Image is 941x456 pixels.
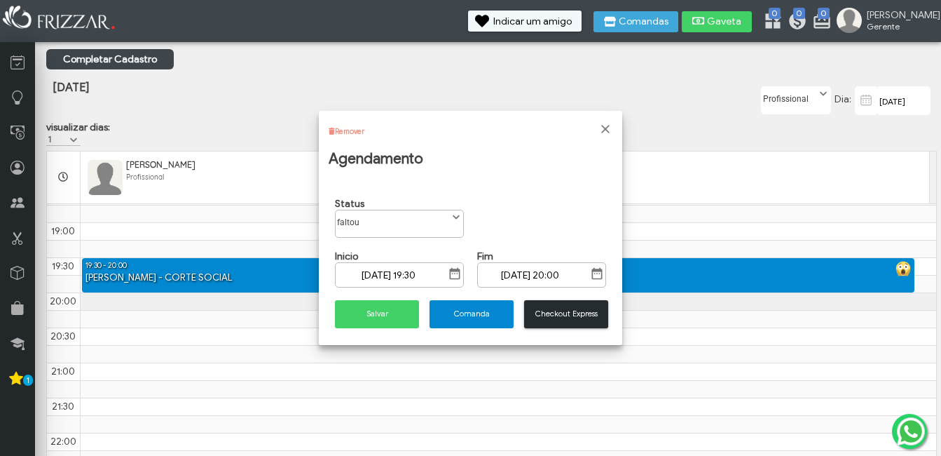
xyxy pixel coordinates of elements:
span: Salvar [345,309,409,319]
span: Comanda [439,309,504,319]
span: Comandas [619,17,668,27]
span: 21:00 [51,366,75,377]
strong: Status [335,198,364,210]
span: Dia: [834,93,851,105]
span: 19:30 - 20:00 [85,261,127,270]
span: 20:00 [50,295,76,307]
button: Gaveta [682,11,752,32]
button: Comandas [593,11,678,32]
strong: Fim [477,250,493,262]
span: 0 [769,8,781,19]
span: [PERSON_NAME] [126,159,195,170]
button: Comanda [430,300,514,328]
a: 0 [812,11,826,34]
button: Indicar um amigo [468,11,582,32]
span: Checkout Express [534,309,598,319]
label: 1 [46,133,68,145]
span: 19:00 [51,225,75,237]
a: Completar Cadastro [46,49,174,69]
img: calendar-01.svg [858,92,875,109]
h2: Agendamento [329,149,423,168]
label: Profissional [762,87,818,105]
span: 19:30 [52,260,74,272]
img: faltou.png [895,261,911,276]
a: 0 [763,11,777,34]
div: [PERSON_NAME] - CORTE SOCIAL [82,271,915,285]
button: Show Calendar [445,267,465,281]
span: 0 [818,8,830,19]
input: data [878,86,930,115]
a: Fechar [598,122,612,136]
span: [DATE] [53,80,89,95]
span: Profissional [126,173,164,182]
strong: Inicio [335,250,358,262]
button: Checkout Express [524,300,608,328]
label: faltou [336,210,448,228]
button: Show Calendar [587,267,607,281]
span: 21:30 [52,401,74,413]
label: visualizar dias: [46,121,110,133]
button: Salvar [335,300,419,328]
span: Gerente [867,21,930,32]
span: Indicar um amigo [493,17,572,27]
a: [PERSON_NAME] Gerente [837,8,934,36]
span: 0 [793,8,805,19]
span: 1 [23,375,33,386]
img: whatsapp.png [894,415,928,448]
span: 22:00 [50,436,76,448]
span: [PERSON_NAME] [867,9,930,21]
span: Gaveta [707,17,742,27]
a: Remover [335,127,364,136]
span: 20:30 [50,330,76,342]
a: 0 [788,11,802,34]
img: FuncionarioFotoBean_get.xhtml [88,160,123,195]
